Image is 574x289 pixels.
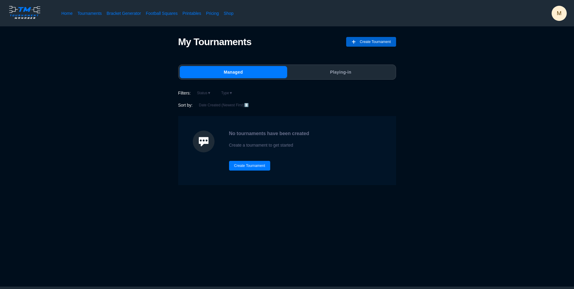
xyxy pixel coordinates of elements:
p: Create a tournament to get started [229,141,309,149]
h1: My Tournaments [178,36,251,48]
img: logo.ffa97a18e3bf2c7d.png [7,5,42,20]
a: Tournaments [77,10,102,16]
a: Shop [224,10,234,16]
button: Managed [180,66,287,78]
span: Create Tournament [360,37,391,47]
span: Sort by: [178,102,193,108]
button: M [552,6,567,21]
a: Home [61,10,73,16]
div: mcb [552,6,567,21]
button: Create Tournament [229,161,271,171]
button: Type▼ [217,89,237,97]
h2: No tournaments have been created [229,131,309,137]
button: Playing-in [287,66,395,78]
button: Create Tournament [346,37,396,47]
button: Date Created (Newest First)↕️ [195,101,252,109]
a: Bracket Generator [107,10,141,16]
button: Status▼ [193,89,215,97]
a: Printables [182,10,201,16]
span: Filters: [178,90,191,96]
a: Football Squares [146,10,178,16]
a: Pricing [206,10,219,16]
